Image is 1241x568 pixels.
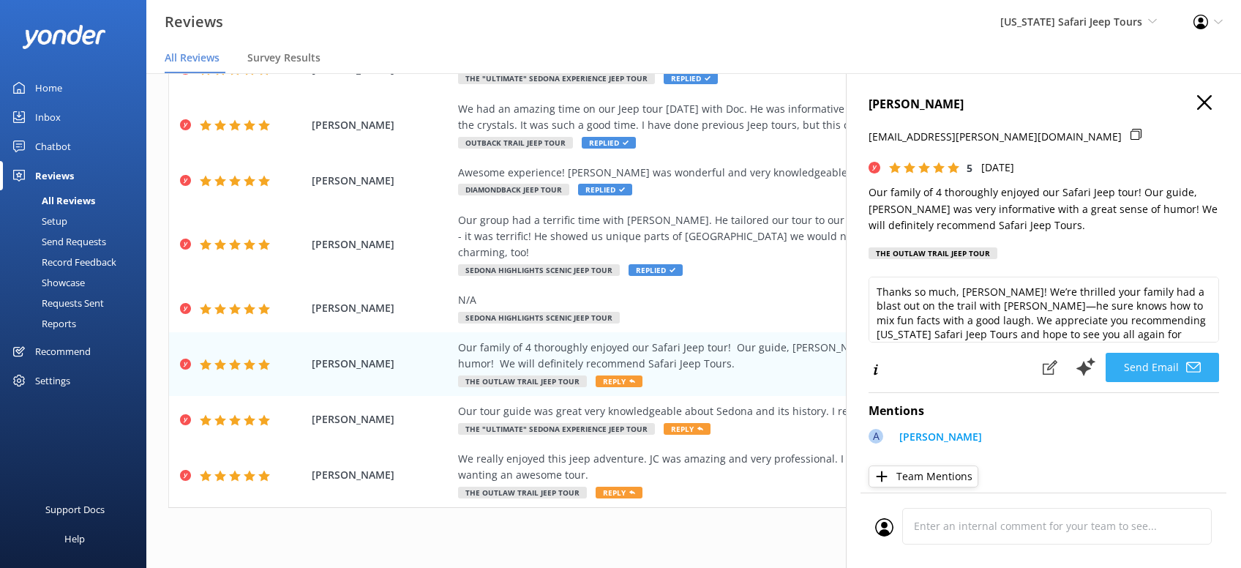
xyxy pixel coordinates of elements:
p: [PERSON_NAME] [899,429,982,445]
span: [PERSON_NAME] [312,467,451,483]
a: Showcase [9,272,146,293]
a: Reports [9,313,146,334]
div: Our tour guide was great very knowledgeable about Sedona and its history. I recommend this compan... [458,403,1120,419]
div: Requests Sent [9,293,104,313]
span: Replied [578,184,632,195]
span: [PERSON_NAME] [312,300,451,316]
div: We had an amazing time on our Jeep tour [DATE] with Doc. He was informative and knew a lot about ... [458,101,1120,134]
a: Record Feedback [9,252,146,272]
span: Reply [596,487,642,498]
div: We really enjoyed this jeep adventure. JC was amazing and very professional. I would highly recom... [458,451,1120,484]
span: The Outlaw Trail Jeep Tour [458,487,587,498]
div: Awesome experience! [PERSON_NAME] was wonderful and very knowledgeable. [458,165,1120,181]
button: Close [1197,95,1212,111]
span: [US_STATE] Safari Jeep Tours [1000,15,1142,29]
div: Our family of 4 thoroughly enjoyed our Safari Jeep tour! Our guide, [PERSON_NAME] was very inform... [458,340,1120,373]
span: Sedona Highlights Scenic Jeep Tour [458,264,620,276]
span: [PERSON_NAME] [312,117,451,133]
span: Survey Results [247,51,320,65]
span: [PERSON_NAME] [312,173,451,189]
h4: Mentions [869,402,1219,421]
div: Support Docs [45,495,105,524]
div: Reviews [35,161,74,190]
div: All Reviews [9,190,95,211]
div: Reports [9,313,76,334]
span: Reply [596,375,642,387]
span: The "Ultimate" Sedona Experience Jeep Tour [458,423,655,435]
span: The "Ultimate" Sedona Experience Jeep Tour [458,72,655,84]
span: The Outlaw Trail Jeep Tour [458,375,587,387]
span: Sedona Highlights Scenic Jeep Tour [458,312,620,324]
h3: Reviews [165,10,223,34]
div: Help [64,524,85,553]
span: [PERSON_NAME] [312,356,451,372]
div: Recommend [35,337,91,366]
span: [PERSON_NAME] [312,236,451,253]
p: [EMAIL_ADDRESS][PERSON_NAME][DOMAIN_NAME] [869,129,1122,145]
h4: [PERSON_NAME] [869,95,1219,114]
a: [PERSON_NAME] [892,429,982,449]
p: Our family of 4 thoroughly enjoyed our Safari Jeep tour! Our guide, [PERSON_NAME] was very inform... [869,184,1219,233]
span: Outback Trail Jeep Tour [458,137,573,149]
div: Chatbot [35,132,71,161]
span: Reply [664,423,711,435]
textarea: Thanks so much, [PERSON_NAME]! We’re thrilled your family had a blast out on the trail with [PERS... [869,277,1219,343]
div: Inbox [35,102,61,132]
span: Replied [629,264,683,276]
img: yonder-white-logo.png [22,25,106,49]
button: Team Mentions [869,466,978,487]
img: user_profile.svg [875,518,893,537]
div: Record Feedback [9,252,116,272]
div: Send Requests [9,231,106,252]
span: Diamondback Jeep Tour [458,184,569,195]
div: Showcase [9,272,85,293]
span: Replied [664,72,718,84]
div: A [869,429,883,444]
span: Replied [582,137,636,149]
a: Setup [9,211,146,231]
p: [DATE] [981,160,1014,176]
button: Send Email [1106,353,1219,382]
a: Send Requests [9,231,146,252]
div: Setup [9,211,67,231]
a: Requests Sent [9,293,146,313]
div: Our group had a terrific time with [PERSON_NAME]. He tailored our tour to our interests - history... [458,212,1120,261]
span: 5 [967,161,972,175]
div: Settings [35,366,70,395]
div: Home [35,73,62,102]
div: N/A [458,292,1120,308]
a: All Reviews [9,190,146,211]
span: All Reviews [165,51,220,65]
span: [PERSON_NAME] [312,411,451,427]
div: The Outlaw Trail Jeep Tour [869,247,997,259]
